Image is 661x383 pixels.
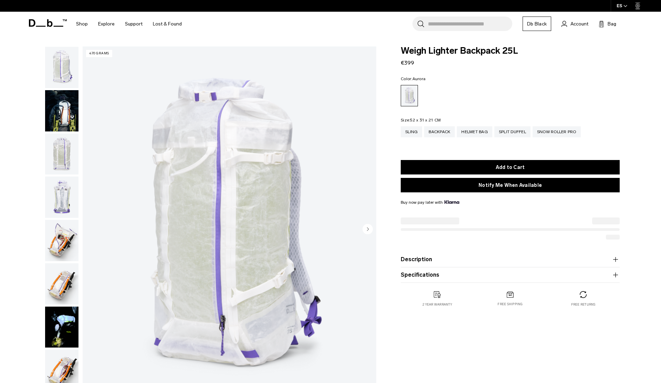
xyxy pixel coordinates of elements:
[401,255,620,264] button: Description
[45,133,79,175] button: Weigh_Lighter_Backpack_25L_2.png
[401,118,441,122] legend: Size:
[45,90,78,131] img: Weigh_Lighter_Backpack_25L_Lifestyle_new.png
[497,302,523,307] p: Free shipping
[533,126,581,137] a: Snow Roller Pro
[45,263,78,305] img: Weigh_Lighter_Backpack_25L_5.png
[76,12,88,36] a: Shop
[401,85,418,106] a: Aurora
[562,20,588,28] a: Account
[401,46,620,55] span: Weigh Lighter Backpack 25L
[444,200,459,204] img: {"height" => 20, "alt" => "Klarna"}
[45,47,78,88] img: Weigh_Lighter_Backpack_25L_1.png
[45,134,78,175] img: Weigh_Lighter_Backpack_25L_2.png
[410,118,441,123] span: 52 x 31 x 21 CM
[98,12,115,36] a: Explore
[45,176,79,218] button: Weigh_Lighter_Backpack_25L_3.png
[125,12,143,36] a: Support
[401,178,620,192] button: Notify Me When Available
[599,20,616,28] button: Bag
[494,126,531,137] a: Split Duffel
[424,126,455,137] a: Backpack
[412,76,426,81] span: Aurora
[457,126,492,137] a: Helmet Bag
[45,220,79,262] button: Weigh_Lighter_Backpack_25L_4.png
[570,20,588,28] span: Account
[571,302,596,307] p: Free returns
[401,60,414,66] span: €399
[422,302,452,307] p: 2 year warranty
[401,126,422,137] a: Sling
[401,199,459,205] span: Buy now pay later with
[45,306,79,348] button: Weigh Lighter Backpack 25L Aurora
[45,177,78,218] img: Weigh_Lighter_Backpack_25L_3.png
[71,12,187,36] nav: Main Navigation
[45,46,79,88] button: Weigh_Lighter_Backpack_25L_1.png
[608,20,616,28] span: Bag
[401,160,620,174] button: Add to Cart
[86,50,112,57] p: 470 grams
[401,271,620,279] button: Specifications
[523,17,551,31] a: Db Black
[153,12,182,36] a: Lost & Found
[45,220,78,261] img: Weigh_Lighter_Backpack_25L_4.png
[45,307,78,348] img: Weigh Lighter Backpack 25L Aurora
[401,77,426,81] legend: Color:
